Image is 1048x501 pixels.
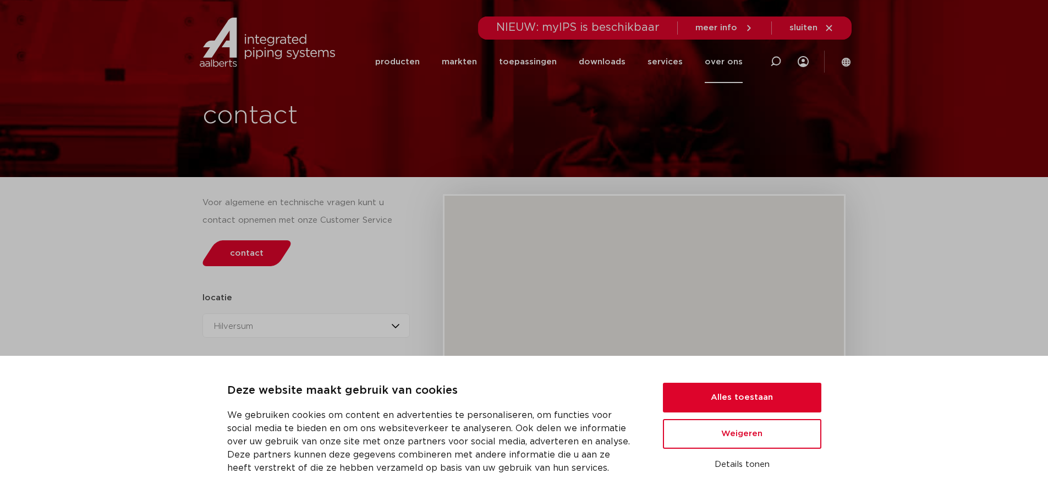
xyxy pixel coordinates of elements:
[202,194,410,229] div: Voor algemene en technische vragen kunt u contact opnemen met onze Customer Service
[442,41,477,83] a: markten
[227,409,637,475] p: We gebruiken cookies om content en advertenties te personaliseren, om functies voor social media ...
[496,22,660,33] span: NIEUW: myIPS is beschikbaar
[695,24,737,32] span: meer info
[663,455,821,474] button: Details tonen
[705,41,743,83] a: over ons
[789,23,834,33] a: sluiten
[202,294,232,302] strong: locatie
[579,41,625,83] a: downloads
[499,41,557,83] a: toepassingen
[789,24,817,32] span: sluiten
[214,322,253,331] span: Hilversum
[202,98,564,134] h1: contact
[227,382,637,400] p: Deze website maakt gebruik van cookies
[648,41,683,83] a: services
[375,41,420,83] a: producten
[375,41,743,83] nav: Menu
[663,383,821,412] button: Alles toestaan
[695,23,754,33] a: meer info
[230,249,264,257] span: contact
[199,240,294,266] a: contact
[663,419,821,449] button: Weigeren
